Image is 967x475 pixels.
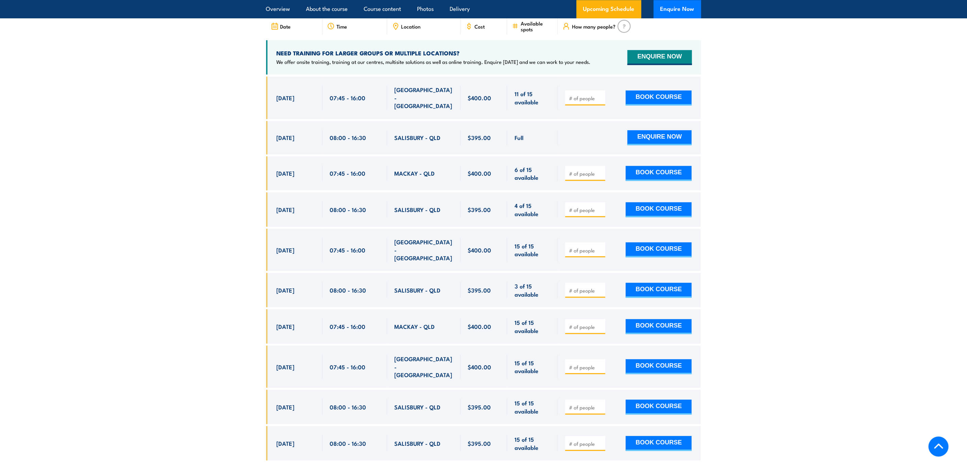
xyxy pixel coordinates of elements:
[515,201,550,217] span: 4 of 15 available
[569,207,603,213] input: # of people
[277,94,295,102] span: [DATE]
[569,95,603,102] input: # of people
[521,20,553,32] span: Available spots
[395,206,441,213] span: SALISBURY - QLD
[626,319,692,334] button: BOOK COURSE
[330,286,366,294] span: 08:00 - 16:30
[330,403,366,411] span: 08:00 - 16:30
[515,134,523,141] span: Full
[330,94,366,102] span: 07:45 - 16:00
[515,435,550,451] span: 15 of 15 available
[569,404,603,411] input: # of people
[515,165,550,181] span: 6 of 15 available
[569,440,603,447] input: # of people
[395,134,441,141] span: SALISBURY - QLD
[277,322,295,330] span: [DATE]
[277,286,295,294] span: [DATE]
[626,400,692,415] button: BOOK COURSE
[395,355,453,379] span: [GEOGRAPHIC_DATA] - [GEOGRAPHIC_DATA]
[277,134,295,141] span: [DATE]
[515,282,550,298] span: 3 of 15 available
[569,323,603,330] input: # of people
[626,359,692,374] button: BOOK COURSE
[395,322,435,330] span: MACKAY - QLD
[626,90,692,105] button: BOOK COURSE
[401,23,421,29] span: Location
[627,130,692,145] button: ENQUIRE NOW
[572,23,616,29] span: How many people?
[468,94,491,102] span: $400.00
[627,50,692,65] button: ENQUIRE NOW
[277,169,295,177] span: [DATE]
[395,286,441,294] span: SALISBURY - QLD
[626,242,692,257] button: BOOK COURSE
[569,170,603,177] input: # of people
[515,318,550,334] span: 15 of 15 available
[569,287,603,294] input: # of people
[330,206,366,213] span: 08:00 - 16:30
[277,246,295,254] span: [DATE]
[569,364,603,371] input: # of people
[330,169,366,177] span: 07:45 - 16:00
[515,399,550,415] span: 15 of 15 available
[515,90,550,106] span: 11 of 15 available
[395,86,453,109] span: [GEOGRAPHIC_DATA] - [GEOGRAPHIC_DATA]
[468,286,491,294] span: $395.00
[515,359,550,375] span: 15 of 15 available
[277,49,591,57] h4: NEED TRAINING FOR LARGER GROUPS OR MULTIPLE LOCATIONS?
[569,247,603,254] input: # of people
[277,58,591,65] p: We offer onsite training, training at our centres, multisite solutions as well as online training...
[337,23,347,29] span: Time
[626,202,692,217] button: BOOK COURSE
[468,322,491,330] span: $400.00
[395,238,453,262] span: [GEOGRAPHIC_DATA] - [GEOGRAPHIC_DATA]
[330,322,366,330] span: 07:45 - 16:00
[475,23,485,29] span: Cost
[468,246,491,254] span: $400.00
[468,134,491,141] span: $395.00
[468,439,491,447] span: $395.00
[468,169,491,177] span: $400.00
[626,283,692,298] button: BOOK COURSE
[280,23,291,29] span: Date
[468,363,491,371] span: $400.00
[277,206,295,213] span: [DATE]
[395,439,441,447] span: SALISBURY - QLD
[277,439,295,447] span: [DATE]
[330,439,366,447] span: 08:00 - 16:30
[277,403,295,411] span: [DATE]
[468,403,491,411] span: $395.00
[626,166,692,181] button: BOOK COURSE
[395,403,441,411] span: SALISBURY - QLD
[330,363,366,371] span: 07:45 - 16:00
[626,436,692,451] button: BOOK COURSE
[468,206,491,213] span: $395.00
[277,363,295,371] span: [DATE]
[330,134,366,141] span: 08:00 - 16:30
[515,242,550,258] span: 15 of 15 available
[395,169,435,177] span: MACKAY - QLD
[330,246,366,254] span: 07:45 - 16:00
